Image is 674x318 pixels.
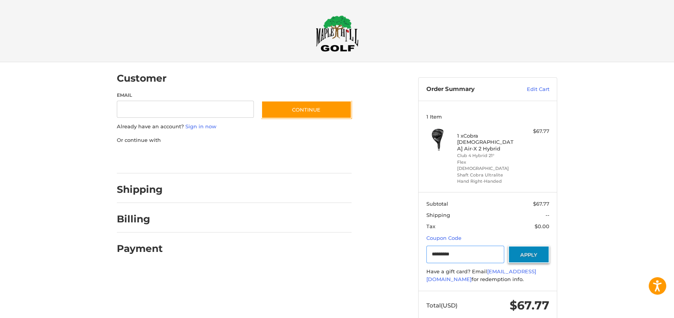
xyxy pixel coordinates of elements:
[519,128,549,135] div: $67.77
[457,159,517,172] li: Flex [DEMOGRAPHIC_DATA]
[510,86,549,93] a: Edit Cart
[117,243,163,255] h2: Payment
[261,101,352,119] button: Continue
[185,123,216,129] a: Sign in now
[457,152,517,159] li: Club 4 Hybrid 21°
[426,302,458,309] span: Total (USD)
[117,136,352,144] p: Or continue with
[426,201,448,207] span: Subtotal
[457,172,517,178] li: Shaft Cobra Ultralite
[508,246,549,263] button: Apply
[117,72,167,84] h2: Customer
[426,114,549,120] h3: 1 Item
[426,86,510,93] h3: Order Summary
[117,123,352,131] p: Already have an account?
[426,235,461,241] a: Coupon Code
[535,223,549,229] span: $0.00
[117,183,163,196] h2: Shipping
[510,298,549,313] span: $67.77
[426,246,505,263] input: Gift Certificate or Coupon Code
[426,212,450,218] span: Shipping
[180,152,239,166] iframe: PayPal-paylater
[117,92,254,99] label: Email
[426,223,435,229] span: Tax
[457,133,517,152] h4: 1 x Cobra [DEMOGRAPHIC_DATA] Air-X 2 Hybrid
[426,268,549,283] div: Have a gift card? Email for redemption info.
[533,201,549,207] span: $67.77
[546,212,549,218] span: --
[246,152,305,166] iframe: PayPal-venmo
[114,152,173,166] iframe: PayPal-paypal
[457,178,517,185] li: Hand Right-Handed
[316,15,359,52] img: Maple Hill Golf
[117,213,162,225] h2: Billing
[426,268,536,282] a: [EMAIL_ADDRESS][DOMAIN_NAME]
